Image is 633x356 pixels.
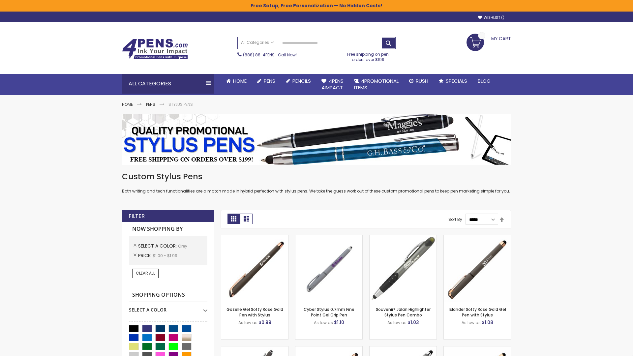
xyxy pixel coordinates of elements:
[434,74,472,88] a: Specials
[448,217,462,222] label: Sort By
[449,307,506,317] a: Islander Softy Rose Gold Gel Pen with Stylus
[482,319,493,326] span: $1.08
[292,77,311,84] span: Pencils
[146,102,155,107] a: Pens
[462,320,481,325] span: As low as
[295,235,362,240] a: Cyber Stylus 0.7mm Fine Point Gel Grip Pen-Grey
[370,235,437,302] img: Souvenir® Jalan Highlighter Stylus Pen Combo-Grey
[243,52,275,58] a: (888) 88-4PENS
[376,307,431,317] a: Souvenir® Jalan Highlighter Stylus Pen Combo
[233,77,247,84] span: Home
[444,235,511,240] a: Islander Softy Rose Gold Gel Pen with Stylus-Grey
[132,269,159,278] a: Clear All
[478,15,504,20] a: Wishlist
[153,253,177,258] span: $1.00 - $1.99
[129,302,207,313] div: Select A Color
[341,49,396,62] div: Free shipping on pen orders over $199
[122,171,511,194] div: Both writing and tech functionalities are a match made in hybrid perfection with stylus pens. We ...
[238,37,277,48] a: All Categories
[354,77,399,91] span: 4PROMOTIONAL ITEMS
[241,40,274,45] span: All Categories
[314,320,333,325] span: As low as
[281,74,316,88] a: Pencils
[295,235,362,302] img: Cyber Stylus 0.7mm Fine Point Gel Grip Pen-Grey
[227,214,240,224] strong: Grid
[404,74,434,88] a: Rush
[264,77,275,84] span: Pens
[221,74,252,88] a: Home
[407,319,419,326] span: $1.03
[129,288,207,302] strong: Shopping Options
[316,74,349,95] a: 4Pens4impact
[122,74,214,94] div: All Categories
[321,77,344,91] span: 4Pens 4impact
[138,243,178,249] span: Select A Color
[122,39,188,60] img: 4Pens Custom Pens and Promotional Products
[129,213,145,220] strong: Filter
[444,235,511,302] img: Islander Softy Rose Gold Gel Pen with Stylus-Grey
[252,74,281,88] a: Pens
[334,319,344,326] span: $1.10
[136,270,155,276] span: Clear All
[238,320,257,325] span: As low as
[444,346,511,352] a: Islander Softy Rose Gold Gel Pen with Stylus - ColorJet Imprint-Grey
[416,77,428,84] span: Rush
[122,171,511,182] h1: Custom Stylus Pens
[370,235,437,240] a: Souvenir® Jalan Highlighter Stylus Pen Combo-Grey
[370,346,437,352] a: Minnelli Softy Pen with Stylus - Laser Engraved-Grey
[168,102,193,107] strong: Stylus Pens
[472,74,496,88] a: Blog
[349,74,404,95] a: 4PROMOTIONALITEMS
[129,222,207,236] strong: Now Shopping by
[258,319,271,326] span: $0.99
[221,235,288,240] a: Gazelle Gel Softy Rose Gold Pen with Stylus-Grey
[178,243,187,249] span: Grey
[295,346,362,352] a: Gazelle Gel Softy Rose Gold Pen with Stylus - ColorJet-Grey
[122,114,511,165] img: Stylus Pens
[221,346,288,352] a: Custom Soft Touch® Metal Pens with Stylus-Grey
[243,52,297,58] span: - Call Now!
[387,320,407,325] span: As low as
[221,235,288,302] img: Gazelle Gel Softy Rose Gold Pen with Stylus-Grey
[446,77,467,84] span: Specials
[226,307,283,317] a: Gazelle Gel Softy Rose Gold Pen with Stylus
[138,252,153,259] span: Price
[478,77,491,84] span: Blog
[304,307,354,317] a: Cyber Stylus 0.7mm Fine Point Gel Grip Pen
[122,102,133,107] a: Home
